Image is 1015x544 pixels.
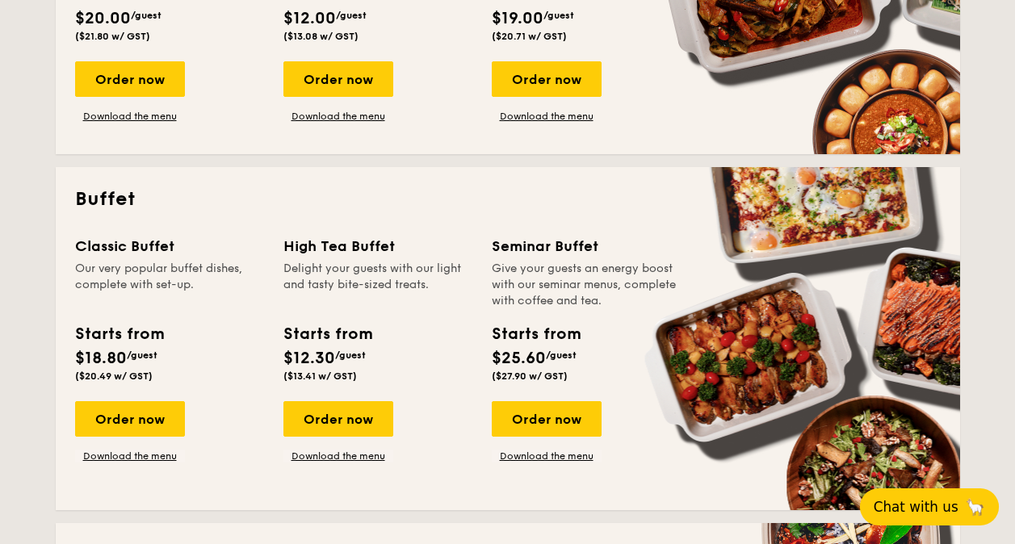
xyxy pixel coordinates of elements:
[492,31,567,42] span: ($20.71 w/ GST)
[75,61,185,97] div: Order now
[492,61,602,97] div: Order now
[75,186,941,212] h2: Buffet
[874,499,958,515] span: Chat with us
[75,450,185,462] a: Download the menu
[965,497,985,517] span: 🦙
[283,31,359,42] span: ($13.08 w/ GST)
[860,488,999,525] button: Chat with us🦙
[283,450,393,462] a: Download the menu
[75,261,264,309] div: Our very popular buffet dishes, complete with set-up.
[492,370,568,382] span: ($27.90 w/ GST)
[283,261,472,309] div: Delight your guests with our light and tasty bite-sized treats.
[336,10,367,21] span: /guest
[283,322,371,346] div: Starts from
[546,349,577,361] span: /guest
[283,9,336,28] span: $12.00
[492,349,546,368] span: $25.60
[283,401,393,437] div: Order now
[492,322,580,346] div: Starts from
[492,450,602,462] a: Download the menu
[283,370,357,382] span: ($13.41 w/ GST)
[543,10,574,21] span: /guest
[283,235,472,257] div: High Tea Buffet
[75,31,150,42] span: ($21.80 w/ GST)
[75,401,185,437] div: Order now
[75,9,131,28] span: $20.00
[283,61,393,97] div: Order now
[75,110,185,123] a: Download the menu
[75,322,163,346] div: Starts from
[492,110,602,123] a: Download the menu
[131,10,161,21] span: /guest
[492,261,681,309] div: Give your guests an energy boost with our seminar menus, complete with coffee and tea.
[283,349,335,368] span: $12.30
[492,9,543,28] span: $19.00
[283,110,393,123] a: Download the menu
[335,349,366,361] span: /guest
[492,401,602,437] div: Order now
[127,349,157,361] span: /guest
[75,370,153,382] span: ($20.49 w/ GST)
[492,235,681,257] div: Seminar Buffet
[75,235,264,257] div: Classic Buffet
[75,349,127,368] span: $18.80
